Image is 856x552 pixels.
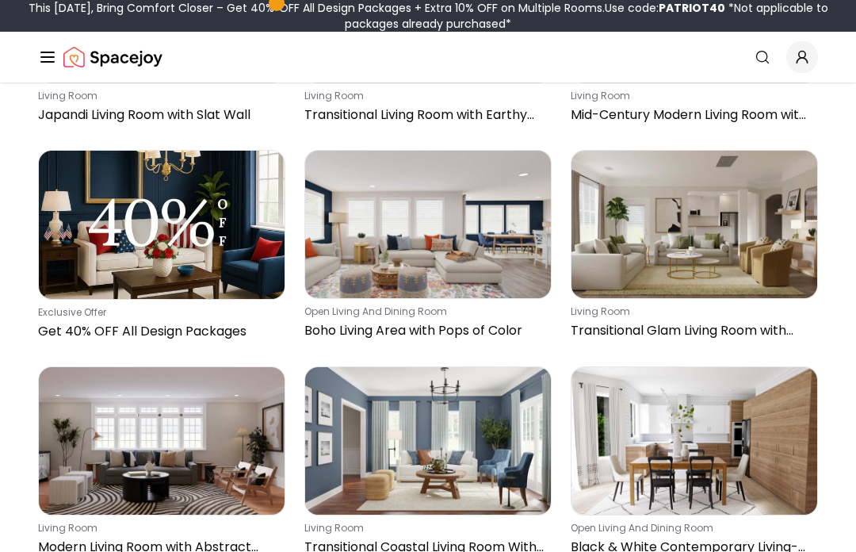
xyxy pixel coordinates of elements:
[38,306,279,319] p: Exclusive Offer
[571,305,812,318] p: living room
[304,522,545,535] p: living room
[305,367,551,515] img: Transitional Coastal Living Room With Fireplace
[39,367,285,515] img: Modern Living Room with Abstract Pattern
[38,322,279,341] p: Get 40% OFF All Design Packages
[571,321,812,340] p: Transitional Glam Living Room with Green Accents
[571,367,817,515] img: Black & White Contemporary Living-Dining Room With Pops Of Brown
[304,105,545,125] p: Transitional Living Room with Earthy Hues
[305,151,551,298] img: Boho Living Area with Pops of Color
[304,321,545,340] p: Boho Living Area with Pops of Color
[571,105,812,125] p: Mid-Century Modern Living Room with Green and Orange Accents
[38,32,818,82] nav: Global
[38,522,279,535] p: living room
[38,150,285,347] a: Get 40% OFF All Design PackagesExclusive OfferGet 40% OFF All Design Packages
[304,90,545,102] p: living room
[571,151,817,298] img: Transitional Glam Living Room with Green Accents
[304,150,552,347] a: Boho Living Area with Pops of Coloropen living and dining roomBoho Living Area with Pops of Color
[38,90,279,102] p: living room
[571,150,818,347] a: Transitional Glam Living Room with Green Accentsliving roomTransitional Glam Living Room with Gre...
[304,305,545,318] p: open living and dining room
[571,522,812,535] p: open living and dining room
[63,41,162,73] a: Spacejoy
[63,41,162,73] img: Spacejoy Logo
[39,151,285,299] img: Get 40% OFF All Design Packages
[571,90,812,102] p: living room
[38,105,279,125] p: Japandi Living Room with Slat Wall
